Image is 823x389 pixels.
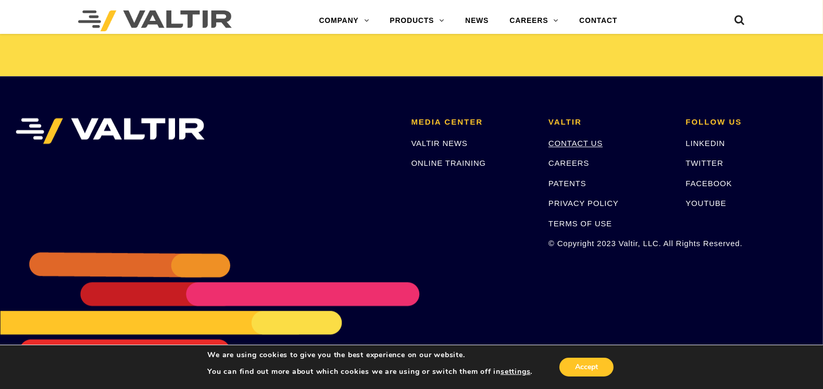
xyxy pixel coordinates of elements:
[686,179,732,188] a: FACEBOOK
[548,219,612,228] a: TERMS OF USE
[686,118,808,127] h2: FOLLOW US
[569,10,628,31] a: CONTACT
[499,10,569,31] a: CAREERS
[411,139,468,148] a: VALTIR NEWS
[548,199,619,208] a: PRIVACY POLICY
[686,159,724,167] a: TWITTER
[379,10,455,31] a: PRODUCTS
[548,159,589,167] a: CAREERS
[78,10,232,31] img: Valtir
[548,237,670,249] p: © Copyright 2023 Valtir, LLC. All Rights Reserved.
[207,350,532,360] p: We are using cookies to give you the best experience on our website.
[455,10,499,31] a: NEWS
[207,367,532,376] p: You can find out more about which cookies we are using or switch them off in .
[559,358,614,376] button: Accept
[548,118,670,127] h2: VALTIR
[501,367,530,376] button: settings
[548,179,587,188] a: PATENTS
[686,139,726,148] a: LINKEDIN
[16,118,205,144] img: VALTIR
[308,10,379,31] a: COMPANY
[686,199,727,208] a: YOUTUBE
[411,159,486,167] a: ONLINE TRAINING
[548,139,603,148] a: CONTACT US
[411,118,533,127] h2: MEDIA CENTER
